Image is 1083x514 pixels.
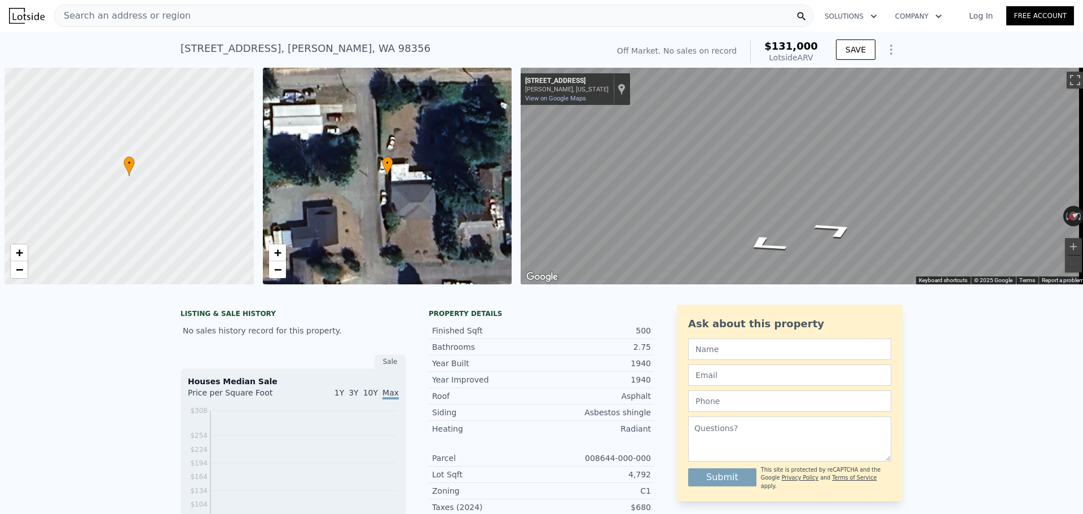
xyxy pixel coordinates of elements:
[11,244,28,261] a: Zoom in
[190,500,208,508] tspan: $104
[432,469,541,480] div: Lot Sqft
[541,485,651,497] div: C1
[796,216,875,243] path: Go South, 6th St
[525,86,609,93] div: [PERSON_NAME], [US_STATE]
[432,423,541,434] div: Heating
[432,453,541,464] div: Parcel
[525,95,586,102] a: View on Google Maps
[432,390,541,402] div: Roof
[761,466,891,490] div: This site is protected by reCAPTCHA and the Google and apply.
[688,468,756,486] button: Submit
[764,52,818,63] div: Lotside ARV
[1065,238,1082,255] button: Zoom in
[382,156,393,176] div: •
[188,387,293,405] div: Price per Square Foot
[1063,206,1069,226] button: Rotate counterclockwise
[432,341,541,353] div: Bathrooms
[541,374,651,385] div: 1940
[1019,277,1035,283] a: Terms
[525,77,609,86] div: [STREET_ADDRESS]
[541,407,651,418] div: Asbestos shingle
[16,245,23,260] span: +
[274,245,281,260] span: +
[432,502,541,513] div: Taxes (2024)
[188,376,399,387] div: Houses Median Sale
[836,39,875,60] button: SAVE
[523,270,561,284] img: Google
[375,354,406,369] div: Sale
[782,475,818,481] a: Privacy Policy
[688,390,891,412] input: Phone
[688,316,891,332] div: Ask about this property
[919,276,967,284] button: Keyboard shortcuts
[269,244,286,261] a: Zoom in
[541,423,651,434] div: Radiant
[382,388,399,399] span: Max
[16,262,23,276] span: −
[180,41,430,56] div: [STREET_ADDRESS] , [PERSON_NAME] , WA 98356
[541,453,651,464] div: 008644-000-000
[688,364,891,386] input: Email
[180,309,406,320] div: LISTING & SALE HISTORY
[541,325,651,336] div: 500
[180,320,406,341] div: No sales history record for this property.
[618,83,626,95] a: Show location on map
[541,358,651,369] div: 1940
[363,388,378,397] span: 10Y
[1006,6,1074,25] a: Free Account
[886,6,951,27] button: Company
[124,158,135,168] span: •
[432,325,541,336] div: Finished Sqft
[974,277,1012,283] span: © 2025 Google
[429,309,654,318] div: Property details
[9,8,45,24] img: Lotside
[124,156,135,176] div: •
[432,358,541,369] div: Year Built
[725,231,805,258] path: Go North, 6th St
[190,459,208,467] tspan: $194
[541,469,651,480] div: 4,792
[617,45,737,56] div: Off Market. No sales on record
[190,446,208,454] tspan: $224
[432,374,541,385] div: Year Improved
[190,407,208,415] tspan: $308
[190,473,208,481] tspan: $164
[349,388,358,397] span: 3Y
[190,432,208,440] tspan: $254
[190,487,208,495] tspan: $134
[832,475,877,481] a: Terms of Service
[1065,256,1082,273] button: Zoom out
[523,270,561,284] a: Open this area in Google Maps (opens a new window)
[269,261,286,278] a: Zoom out
[382,158,393,168] span: •
[274,262,281,276] span: −
[541,390,651,402] div: Asphalt
[541,341,651,353] div: 2.75
[816,6,886,27] button: Solutions
[764,40,818,52] span: $131,000
[334,388,344,397] span: 1Y
[432,485,541,497] div: Zoning
[956,10,1006,21] a: Log In
[11,261,28,278] a: Zoom out
[688,339,891,360] input: Name
[541,502,651,513] div: $680
[432,407,541,418] div: Siding
[55,9,191,23] span: Search an address or region
[880,38,902,61] button: Show Options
